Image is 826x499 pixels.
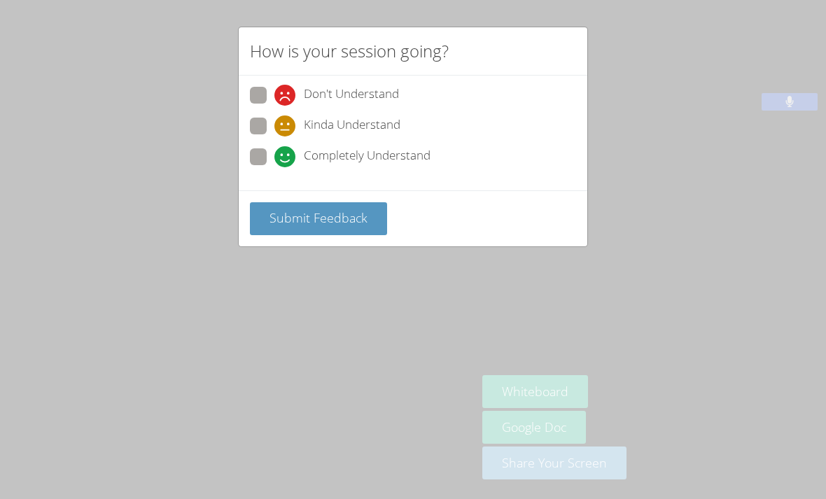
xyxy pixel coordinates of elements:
span: Kinda Understand [304,115,400,136]
span: Completely Understand [304,146,430,167]
span: Don't Understand [304,85,399,106]
button: Submit Feedback [250,202,387,235]
span: Submit Feedback [269,209,367,226]
h2: How is your session going? [250,38,449,64]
